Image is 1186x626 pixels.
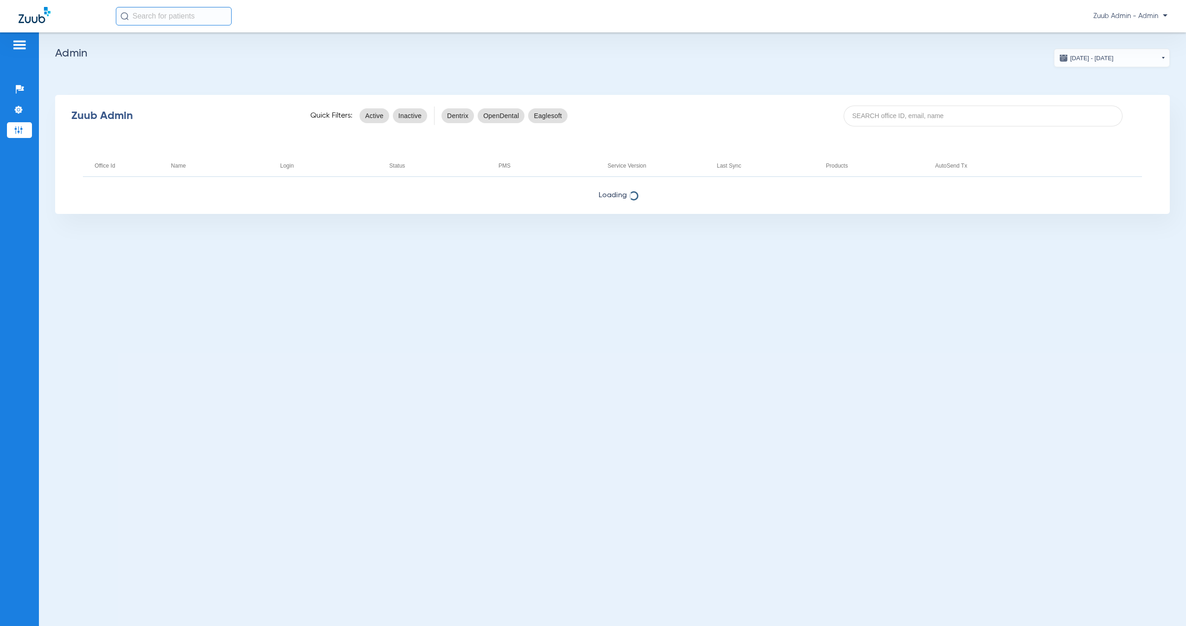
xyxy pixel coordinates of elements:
[826,161,848,171] div: Products
[120,12,129,20] img: Search Icon
[365,111,384,120] span: Active
[389,161,487,171] div: Status
[844,106,1123,126] input: SEARCH office ID, email, name
[19,7,50,23] img: Zuub Logo
[534,111,562,120] span: Eaglesoft
[717,161,741,171] div: Last Sync
[442,106,568,125] mat-chip-listbox: pms-filters
[310,111,353,120] span: Quick Filters:
[171,161,269,171] div: Name
[608,161,646,171] div: Service Version
[498,161,596,171] div: PMS
[71,111,294,120] div: Zuub Admin
[12,39,27,50] img: hamburger-icon
[498,161,511,171] div: PMS
[447,111,468,120] span: Dentrix
[280,161,378,171] div: Login
[398,111,422,120] span: Inactive
[935,161,967,171] div: AutoSend Tx
[389,161,405,171] div: Status
[55,49,1170,58] h2: Admin
[1059,53,1068,63] img: date.svg
[1093,12,1167,21] span: Zuub Admin - Admin
[826,161,924,171] div: Products
[116,7,232,25] input: Search for patients
[608,161,706,171] div: Service Version
[935,161,1033,171] div: AutoSend Tx
[55,191,1170,200] span: Loading
[95,161,159,171] div: Office Id
[280,161,294,171] div: Login
[95,161,115,171] div: Office Id
[483,111,519,120] span: OpenDental
[360,106,427,125] mat-chip-listbox: status-filters
[1054,49,1170,67] button: [DATE] - [DATE]
[717,161,814,171] div: Last Sync
[171,161,186,171] div: Name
